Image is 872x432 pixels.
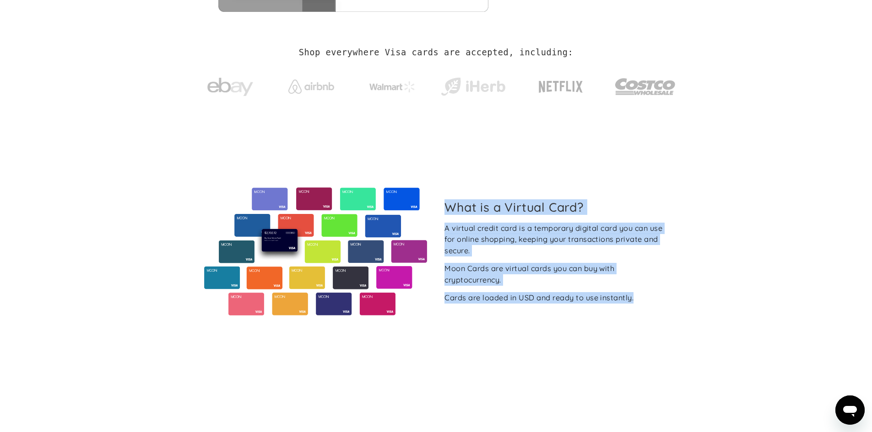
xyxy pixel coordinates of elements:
[444,200,668,214] h2: What is a Virtual Card?
[439,66,507,103] a: iHerb
[615,60,676,108] a: Costco
[203,187,428,315] img: Virtual cards from Moon
[835,395,865,425] iframe: Botón para iniciar la ventana de mensajería
[444,223,668,256] div: A virtual credit card is a temporary digital card you can use for online shopping, keeping your t...
[538,75,584,98] img: Netflix
[444,292,634,304] div: Cards are loaded in USD and ready to use instantly.
[369,81,415,92] img: Walmart
[444,263,668,285] div: Moon Cards are virtual cards you can buy with cryptocurrency.
[277,70,345,98] a: Airbnb
[439,75,507,99] img: iHerb
[358,72,426,97] a: Walmart
[196,64,265,106] a: ebay
[288,80,334,94] img: Airbnb
[520,66,602,103] a: Netflix
[615,69,676,104] img: Costco
[299,48,573,58] h2: Shop everywhere Visa cards are accepted, including:
[207,73,253,101] img: ebay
